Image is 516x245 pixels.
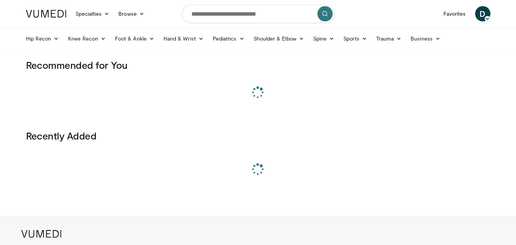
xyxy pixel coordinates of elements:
[339,31,372,46] a: Sports
[26,130,490,142] h3: Recently Added
[159,31,208,46] a: Hand & Wrist
[439,6,471,21] a: Favorites
[21,230,61,238] img: VuMedi Logo
[208,31,249,46] a: Pediatrics
[475,6,490,21] a: D
[114,6,149,21] a: Browse
[309,31,339,46] a: Spine
[406,31,445,46] a: Business
[110,31,159,46] a: Foot & Ankle
[372,31,406,46] a: Trauma
[26,59,490,71] h3: Recommended for You
[21,31,64,46] a: Hip Recon
[71,6,114,21] a: Specialties
[63,31,110,46] a: Knee Recon
[26,10,66,18] img: VuMedi Logo
[249,31,309,46] a: Shoulder & Elbow
[182,5,335,23] input: Search topics, interventions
